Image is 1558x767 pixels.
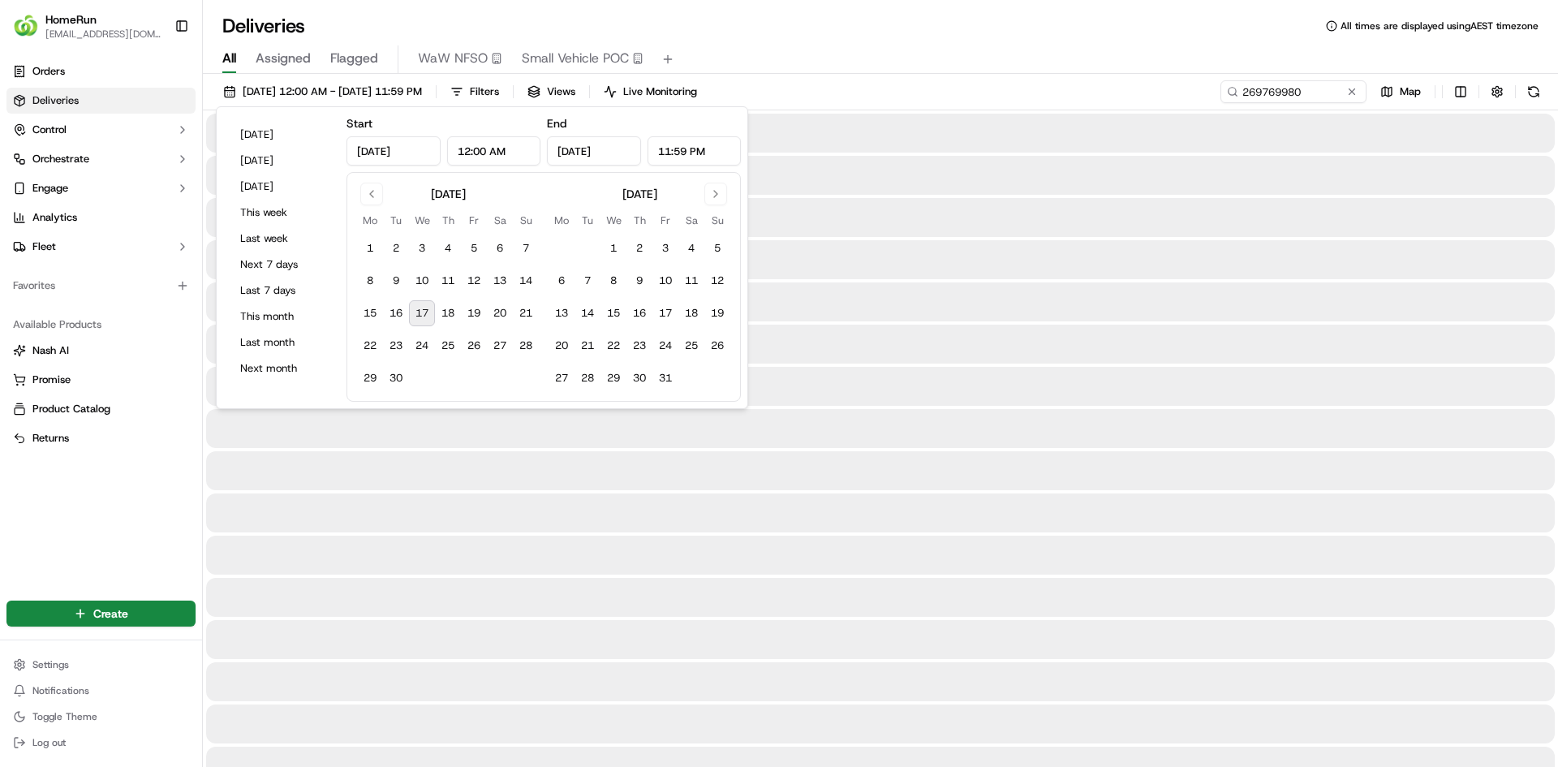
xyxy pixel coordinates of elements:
[357,365,383,391] button: 29
[6,367,196,393] button: Promise
[513,235,539,261] button: 7
[575,300,600,326] button: 14
[32,373,71,387] span: Promise
[418,49,488,68] span: WaW NFSO
[461,212,487,229] th: Friday
[222,49,236,68] span: All
[6,679,196,702] button: Notifications
[383,268,409,294] button: 9
[513,333,539,359] button: 28
[409,268,435,294] button: 10
[357,235,383,261] button: 1
[1220,80,1366,103] input: Type to search
[575,212,600,229] th: Tuesday
[243,84,422,99] span: [DATE] 12:00 AM - [DATE] 11:59 PM
[45,11,97,28] button: HomeRun
[383,300,409,326] button: 16
[32,239,56,254] span: Fleet
[6,175,196,201] button: Engage
[678,268,704,294] button: 11
[447,136,541,166] input: Time
[233,149,330,172] button: [DATE]
[6,731,196,754] button: Log out
[6,705,196,728] button: Toggle Theme
[487,300,513,326] button: 20
[6,6,168,45] button: HomeRunHomeRun[EMAIL_ADDRESS][DOMAIN_NAME]
[32,210,77,225] span: Analytics
[549,268,575,294] button: 6
[704,183,727,205] button: Go to next month
[13,343,189,358] a: Nash AI
[626,300,652,326] button: 16
[409,212,435,229] th: Wednesday
[13,402,189,416] a: Product Catalog
[443,80,506,103] button: Filters
[626,235,652,261] button: 2
[6,338,196,364] button: Nash AI
[435,268,461,294] button: 11
[678,333,704,359] button: 25
[575,333,600,359] button: 21
[6,425,196,451] button: Returns
[600,365,626,391] button: 29
[32,710,97,723] span: Toggle Theme
[233,305,330,328] button: This month
[547,136,641,166] input: Date
[233,201,330,224] button: This week
[45,28,161,41] button: [EMAIL_ADDRESS][DOMAIN_NAME]
[626,268,652,294] button: 9
[32,402,110,416] span: Product Catalog
[678,212,704,229] th: Saturday
[32,181,68,196] span: Engage
[32,64,65,79] span: Orders
[1373,80,1428,103] button: Map
[513,300,539,326] button: 21
[383,365,409,391] button: 30
[6,146,196,172] button: Orchestrate
[32,431,69,446] span: Returns
[233,253,330,276] button: Next 7 days
[549,333,575,359] button: 20
[6,58,196,84] a: Orders
[93,605,128,622] span: Create
[1341,19,1539,32] span: All times are displayed using AEST timezone
[600,212,626,229] th: Wednesday
[32,736,66,749] span: Log out
[704,235,730,261] button: 5
[549,365,575,391] button: 27
[435,300,461,326] button: 18
[513,268,539,294] button: 14
[357,300,383,326] button: 15
[6,205,196,231] a: Analytics
[233,279,330,302] button: Last 7 days
[383,212,409,229] th: Tuesday
[435,235,461,261] button: 4
[1522,80,1545,103] button: Refresh
[6,88,196,114] a: Deliveries
[13,431,189,446] a: Returns
[575,365,600,391] button: 28
[357,212,383,229] th: Monday
[600,300,626,326] button: 15
[487,268,513,294] button: 13
[233,175,330,198] button: [DATE]
[522,49,629,68] span: Small Vehicle POC
[360,183,383,205] button: Go to previous month
[704,212,730,229] th: Sunday
[549,212,575,229] th: Monday
[357,268,383,294] button: 8
[678,300,704,326] button: 18
[626,333,652,359] button: 23
[520,80,583,103] button: Views
[596,80,704,103] button: Live Monitoring
[6,653,196,676] button: Settings
[600,268,626,294] button: 8
[32,343,69,358] span: Nash AI
[13,373,189,387] a: Promise
[216,80,429,103] button: [DATE] 12:00 AM - [DATE] 11:59 PM
[233,123,330,146] button: [DATE]
[626,365,652,391] button: 30
[233,357,330,380] button: Next month
[652,268,678,294] button: 10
